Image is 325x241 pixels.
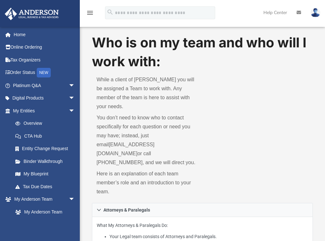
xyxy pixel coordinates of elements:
[9,180,85,193] a: Tax Due Dates
[96,169,198,196] p: Here is an explanation of each team member’s role and an introduction to your team.
[86,9,94,17] i: menu
[9,155,85,168] a: Binder Walkthrough
[69,79,81,92] span: arrow_drop_down
[96,142,154,156] a: [EMAIL_ADDRESS][DOMAIN_NAME]
[96,75,198,111] p: While a client of [PERSON_NAME] you will be assigned a Team to work with. Any member of the team ...
[9,205,78,218] a: My Anderson Team
[4,53,85,66] a: Tax Organizers
[3,8,61,20] img: Anderson Advisors Platinum Portal
[4,104,85,117] a: My Entitiesarrow_drop_down
[103,208,150,212] span: Attorneys & Paralegals
[69,193,81,206] span: arrow_drop_down
[4,92,85,105] a: Digital Productsarrow_drop_down
[110,233,308,241] li: Your Legal team consists of Attorneys and Paralegals.
[9,130,85,142] a: CTA Hub
[9,168,81,181] a: My Blueprint
[92,203,313,217] a: Attorneys & Paralegals
[86,12,94,17] a: menu
[4,66,85,79] a: Order StatusNEW
[69,92,81,105] span: arrow_drop_down
[92,33,313,71] h1: Who is on my team and who will I work with:
[4,28,85,41] a: Home
[9,142,85,155] a: Entity Change Request
[37,68,51,77] div: NEW
[4,193,81,206] a: My Anderson Teamarrow_drop_down
[107,9,114,16] i: search
[9,218,81,231] a: Anderson System
[4,79,85,92] a: Platinum Q&Aarrow_drop_down
[69,104,81,117] span: arrow_drop_down
[96,113,198,167] p: You don’t need to know who to contact specifically for each question or need you may have; instea...
[4,41,85,54] a: Online Ordering
[311,8,320,17] img: User Pic
[9,117,85,130] a: Overview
